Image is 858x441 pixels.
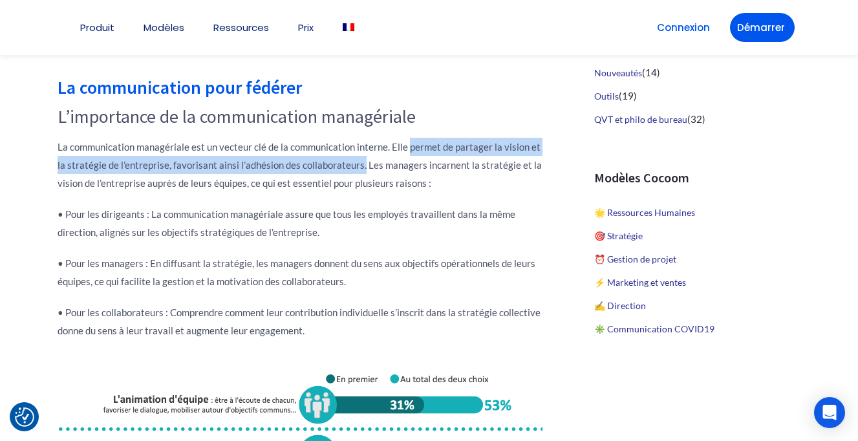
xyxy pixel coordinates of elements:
p: • Pour les dirigeants : La communication managériale assure que tous les employés travaillent dan... [58,205,542,241]
a: Modèles [144,23,184,32]
p: La communication managériale est un vecteur clé de la communication interne. Elle permet de parta... [58,138,542,192]
a: Démarrer [730,13,795,42]
a: ✍️ Direction [594,300,646,311]
a: ✳️ Communication COVID19 [594,323,714,334]
a: Nouveautés [594,67,642,78]
h3: L’importance de la communication managériale [58,106,542,128]
a: Connexion [650,13,717,42]
a: Prix [298,23,314,32]
button: Consent Preferences [15,407,34,427]
div: Open Intercom Messenger [814,397,845,428]
img: Français [343,23,354,31]
a: Outils [594,91,619,102]
a: ⚡️ Marketing et ventes [594,277,686,288]
img: Revisit consent button [15,407,34,427]
a: ⏰ Gestion de projet [594,253,676,264]
h3: Modèles Cocoom [594,170,808,186]
p: • Pour les managers : En diffusant la stratégie, les managers donnent du sens aux objectifs opéra... [58,254,542,290]
a: Produit [80,23,114,32]
a: QVT et philo de bureau [594,114,687,125]
a: Ressources [213,23,269,32]
a: 🎯 Stratégie [594,230,643,241]
li: (19) [594,85,808,108]
p: • Pour les collaborateurs : Comprendre comment leur contribution individuelle s’inscrit dans la s... [58,303,542,339]
li: (14) [594,61,808,85]
a: 🌟 Ressources Humaines [594,207,695,218]
h2: La communication pour fédérer [58,78,542,96]
li: (32) [594,108,808,131]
